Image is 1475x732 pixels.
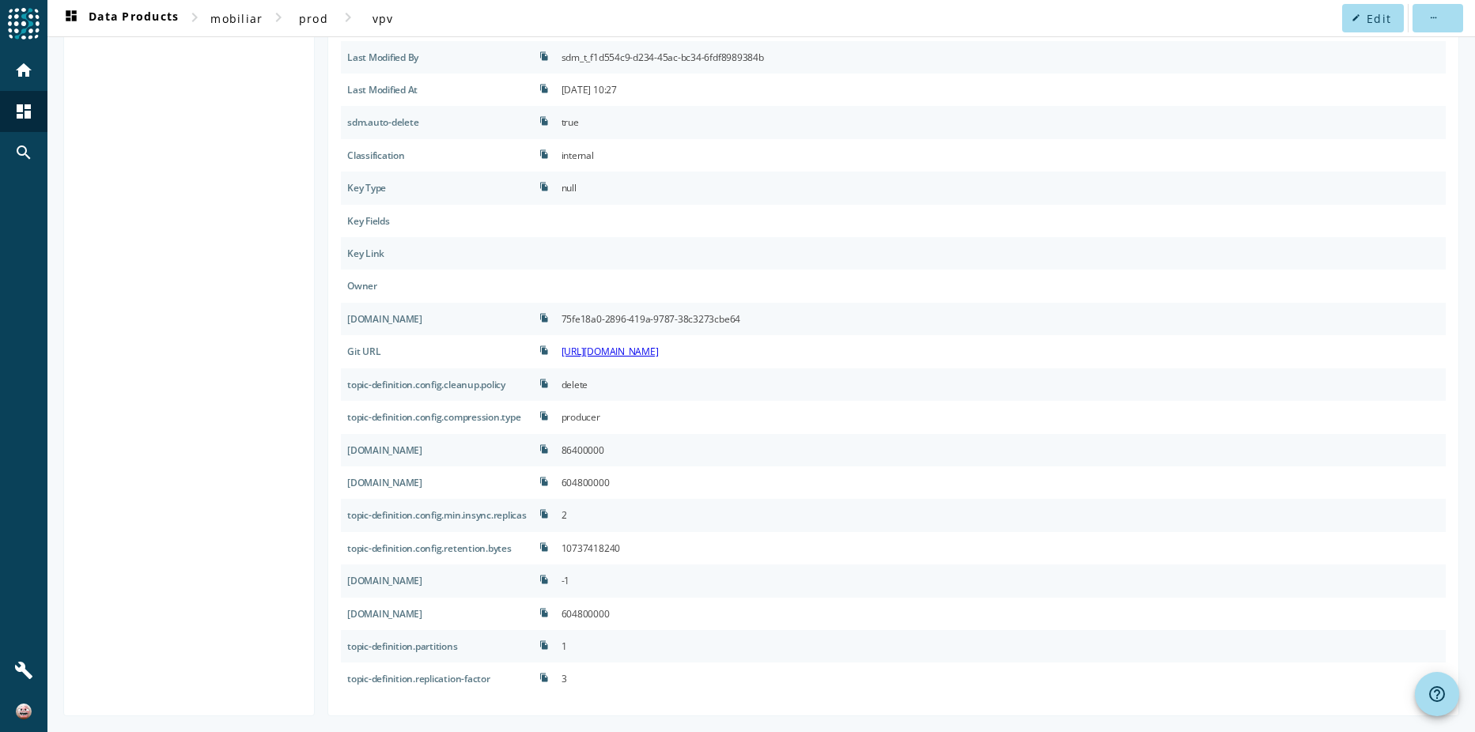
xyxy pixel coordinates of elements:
[1428,13,1437,22] mat-icon: more_horiz
[341,41,533,74] div: sdm.modified.by
[562,669,567,689] div: 3
[341,74,533,106] div: sdm.modified.at
[539,608,549,617] i: file_copy
[539,411,549,421] i: file_copy
[539,379,549,388] i: file_copy
[539,84,549,93] i: file_copy
[338,8,357,27] mat-icon: chevron_right
[341,499,533,531] div: topic-definition.config.min.insync.replicas
[539,673,549,682] i: file_copy
[539,640,549,650] i: file_copy
[373,11,394,26] span: vpv
[562,375,588,394] div: delete
[341,368,533,401] div: topic-definition.config.cleanup.policy
[341,172,533,204] div: sdm.custom.key
[539,313,549,323] i: file_copy
[562,440,604,460] div: 86400000
[562,80,617,100] div: [DATE] 10:27
[539,575,549,584] i: file_copy
[341,662,533,695] div: topic-definition.replication-factor
[341,630,533,662] div: topic-definition.partitions
[299,11,328,26] span: prod
[14,61,33,80] mat-icon: home
[204,4,269,32] button: mobiliar
[14,143,33,162] mat-icon: search
[14,661,33,680] mat-icon: build
[62,9,81,28] mat-icon: dashboard
[357,4,408,32] button: vpv
[539,444,549,454] i: file_copy
[562,538,620,558] div: 10737418240
[341,434,533,466] div: topic-definition.config.delete.retention.ms
[341,237,533,270] div: sdm.custom.key_link
[8,8,40,40] img: spoud-logo.svg
[341,598,533,630] div: topic-definition.config.segment.ms
[16,704,32,719] img: 352d689e8174abc409c125c64724fffe
[539,345,549,355] i: file_copy
[1342,4,1404,32] button: Edit
[341,401,533,433] div: topic-definition.config.compression.type
[562,505,567,525] div: 2
[539,509,549,519] i: file_copy
[1367,11,1391,26] span: Edit
[341,139,533,172] div: sdm.custom.classification
[562,636,567,656] div: 1
[539,182,549,191] i: file_copy
[185,8,204,27] mat-icon: chevron_right
[341,564,533,597] div: topic-definition.config.retention.ms
[341,303,533,335] div: sdm.owner.id
[210,11,263,26] span: mobiliar
[288,4,338,32] button: prod
[55,4,185,32] button: Data Products
[562,473,610,492] div: 604800000
[539,477,549,486] i: file_copy
[341,466,533,499] div: topic-definition.config.max.compaction.lag.ms
[1428,685,1447,704] mat-icon: help_outline
[562,145,594,165] div: internal
[562,345,659,358] a: [URL][DOMAIN_NAME]
[14,102,33,121] mat-icon: dashboard
[562,178,577,198] div: null
[562,604,610,624] div: 604800000
[269,8,288,27] mat-icon: chevron_right
[539,51,549,61] i: file_copy
[62,9,179,28] span: Data Products
[1352,13,1360,22] mat-icon: edit
[341,205,533,237] div: sdm.custom.key_fields
[562,407,600,427] div: producer
[341,106,533,138] div: sdm.auto-delete
[539,542,549,552] i: file_copy
[341,335,533,368] div: spoud.git.url
[562,47,764,67] div: sdm_t_f1d554c9-d234-45ac-bc34-6fdf8989384b
[341,532,533,564] div: topic-definition.config.retention.bytes
[539,116,549,126] i: file_copy
[562,309,740,329] div: 75fe18a0-2896-419a-9787-38c3273cbe64
[562,112,579,132] div: true
[341,270,533,302] div: sdm.data.user.email
[562,571,570,591] div: -1
[539,149,549,159] i: file_copy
